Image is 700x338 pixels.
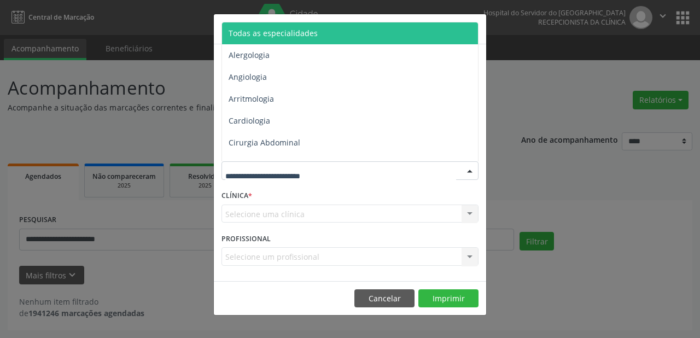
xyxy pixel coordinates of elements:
[221,230,271,247] label: PROFISSIONAL
[229,115,270,126] span: Cardiologia
[229,72,267,82] span: Angiologia
[418,289,479,308] button: Imprimir
[229,159,296,170] span: Cirurgia Bariatrica
[354,289,415,308] button: Cancelar
[221,188,252,205] label: CLÍNICA
[221,22,347,36] h5: Relatório de agendamentos
[229,94,274,104] span: Arritmologia
[229,137,300,148] span: Cirurgia Abdominal
[229,28,318,38] span: Todas as especialidades
[464,14,486,41] button: Close
[229,50,270,60] span: Alergologia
